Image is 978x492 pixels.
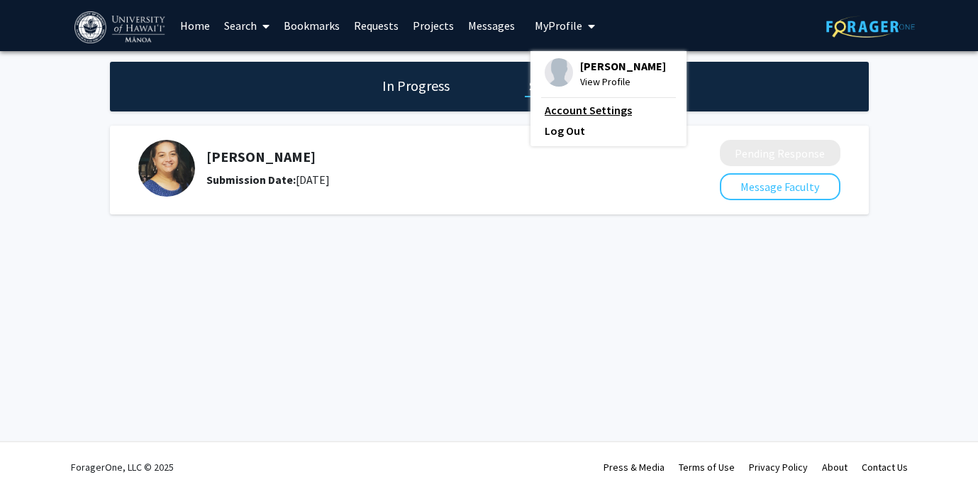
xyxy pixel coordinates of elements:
a: Messages [461,1,522,50]
b: Submission Date: [206,173,296,187]
img: Profile Picture [545,58,573,87]
span: View Profile [580,74,666,89]
a: Press & Media [604,461,665,474]
a: About [822,461,848,474]
a: Contact Us [862,461,908,474]
a: Terms of Use [679,461,735,474]
a: Bookmarks [277,1,347,50]
h5: [PERSON_NAME] [206,148,645,165]
img: ForagerOne Logo [826,16,915,38]
a: Message Faculty [720,180,840,194]
img: Profile Picture [138,140,195,197]
h1: In Progress [378,76,454,96]
button: Message Faculty [720,173,840,200]
div: Profile Picture[PERSON_NAME]View Profile [545,58,666,89]
iframe: Chat [11,428,60,481]
img: University of Hawaiʻi at Mānoa Logo [74,11,168,43]
h1: Submitted [525,76,601,96]
span: [PERSON_NAME] [580,58,666,74]
a: Account Settings [545,102,672,119]
span: My Profile [535,18,582,33]
a: Log Out [545,122,672,139]
a: Projects [406,1,461,50]
a: Home [173,1,217,50]
a: Privacy Policy [749,461,808,474]
div: [DATE] [206,171,645,188]
a: Search [217,1,277,50]
div: ForagerOne, LLC © 2025 [71,442,174,492]
button: Pending Response [720,140,840,166]
a: Requests [347,1,406,50]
